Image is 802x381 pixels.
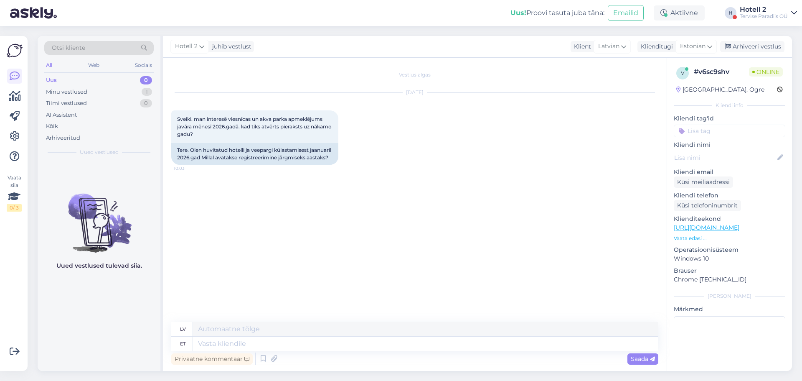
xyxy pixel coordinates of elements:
[674,176,733,188] div: Küsi meiliaadressi
[7,43,23,59] img: Askly Logo
[598,42,619,51] span: Latvian
[510,9,526,17] b: Uus!
[674,275,785,284] p: Chrome [TECHNICAL_ID]
[674,200,741,211] div: Küsi telefoninumbrit
[676,85,764,94] div: [GEOGRAPHIC_DATA], Ogre
[674,191,785,200] p: Kliendi telefon
[674,292,785,300] div: [PERSON_NAME]
[46,134,80,142] div: Arhiveeritud
[674,266,785,275] p: Brauser
[80,148,119,156] span: Uued vestlused
[177,116,333,137] span: Sveiki. man interesē viesnīcas un akva parka apmeklējums javāra mēnesī 2026.gadā. kad tiks atvērt...
[749,67,783,77] span: Online
[52,43,85,52] span: Otsi kliente
[740,6,797,20] a: Hotell 2Tervise Paradiis OÜ
[46,88,87,96] div: Minu vestlused
[140,99,152,107] div: 0
[674,141,785,149] p: Kliendi nimi
[608,5,644,21] button: Emailid
[674,245,785,254] p: Operatsioonisüsteem
[674,153,776,162] input: Lisa nimi
[680,42,706,51] span: Estonian
[674,224,739,231] a: [URL][DOMAIN_NAME]
[175,42,198,51] span: Hotell 2
[681,70,684,76] span: v
[56,261,142,270] p: Uued vestlused tulevad siia.
[140,76,152,84] div: 0
[674,235,785,242] p: Vaata edasi ...
[171,71,658,79] div: Vestlus algas
[740,6,788,13] div: Hotell 2
[725,7,736,19] div: H
[86,60,101,71] div: Web
[180,322,186,336] div: lv
[694,67,749,77] div: # v6sc9shv
[44,60,54,71] div: All
[174,165,205,171] span: 10:03
[674,254,785,263] p: Windows 10
[46,122,58,130] div: Kõik
[46,99,87,107] div: Tiimi vestlused
[740,13,788,20] div: Tervise Paradiis OÜ
[674,215,785,223] p: Klienditeekond
[142,88,152,96] div: 1
[571,42,591,51] div: Klient
[7,204,22,212] div: 0 / 3
[674,114,785,123] p: Kliendi tag'id
[180,337,185,351] div: et
[674,102,785,109] div: Kliendi info
[674,168,785,176] p: Kliendi email
[171,143,338,165] div: Tere. Olen huvitatud hotelli ja veepargi külastamisest jaanuaril 2026.gad Millal avatakse registr...
[654,5,705,20] div: Aktiivne
[631,355,655,363] span: Saada
[209,42,251,51] div: juhib vestlust
[46,111,77,119] div: AI Assistent
[637,42,673,51] div: Klienditugi
[720,41,784,52] div: Arhiveeri vestlus
[171,89,658,96] div: [DATE]
[674,305,785,314] p: Märkmed
[133,60,154,71] div: Socials
[46,76,57,84] div: Uus
[171,353,253,365] div: Privaatne kommentaar
[38,179,160,254] img: No chats
[7,174,22,212] div: Vaata siia
[674,125,785,137] input: Lisa tag
[510,8,604,18] div: Proovi tasuta juba täna:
